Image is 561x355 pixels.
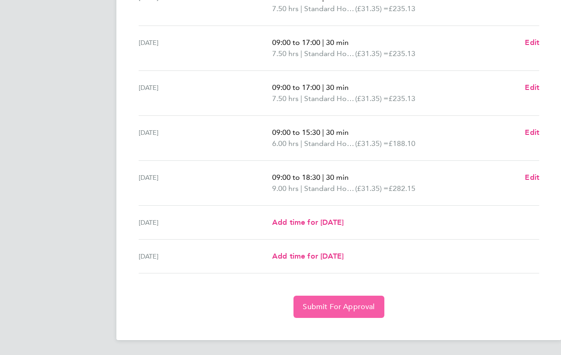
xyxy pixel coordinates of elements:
span: 09:00 to 15:30 [272,128,320,137]
span: 7.50 hrs [272,49,299,58]
span: 30 min [326,173,349,182]
span: £188.10 [389,139,415,148]
span: 7.50 hrs [272,94,299,103]
span: Edit [525,83,539,92]
a: Edit [525,127,539,138]
div: [DATE] [139,37,272,59]
span: 9.00 hrs [272,184,299,193]
span: 30 min [326,128,349,137]
span: Add time for [DATE] [272,252,344,260]
button: Submit For Approval [293,296,384,318]
span: 6.00 hrs [272,139,299,148]
div: [DATE] [139,127,272,149]
span: | [322,83,324,92]
a: Edit [525,82,539,93]
span: £282.15 [389,184,415,193]
span: (£31.35) = [355,94,389,103]
span: (£31.35) = [355,139,389,148]
span: 30 min [326,83,349,92]
div: [DATE] [139,251,272,262]
span: (£31.35) = [355,49,389,58]
a: Edit [525,172,539,183]
span: 09:00 to 18:30 [272,173,320,182]
span: | [300,94,302,103]
span: | [322,173,324,182]
span: | [300,184,302,193]
span: Add time for [DATE] [272,218,344,227]
div: [DATE] [139,82,272,104]
span: | [322,128,324,137]
a: Add time for [DATE] [272,217,344,228]
span: Standard Hourly [304,183,355,194]
span: Standard Hourly [304,93,355,104]
span: (£31.35) = [355,4,389,13]
span: Submit For Approval [303,302,375,311]
span: | [322,38,324,47]
span: £235.13 [389,4,415,13]
span: £235.13 [389,94,415,103]
span: 09:00 to 17:00 [272,83,320,92]
span: 09:00 to 17:00 [272,38,320,47]
span: 7.50 hrs [272,4,299,13]
span: | [300,49,302,58]
span: Standard Hourly [304,3,355,14]
span: Edit [525,128,539,137]
div: [DATE] [139,172,272,194]
span: | [300,4,302,13]
div: [DATE] [139,217,272,228]
span: | [300,139,302,148]
span: Standard Hourly [304,138,355,149]
span: Edit [525,38,539,47]
span: (£31.35) = [355,184,389,193]
span: 30 min [326,38,349,47]
span: Edit [525,173,539,182]
span: Standard Hourly [304,48,355,59]
a: Add time for [DATE] [272,251,344,262]
a: Edit [525,37,539,48]
span: £235.13 [389,49,415,58]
